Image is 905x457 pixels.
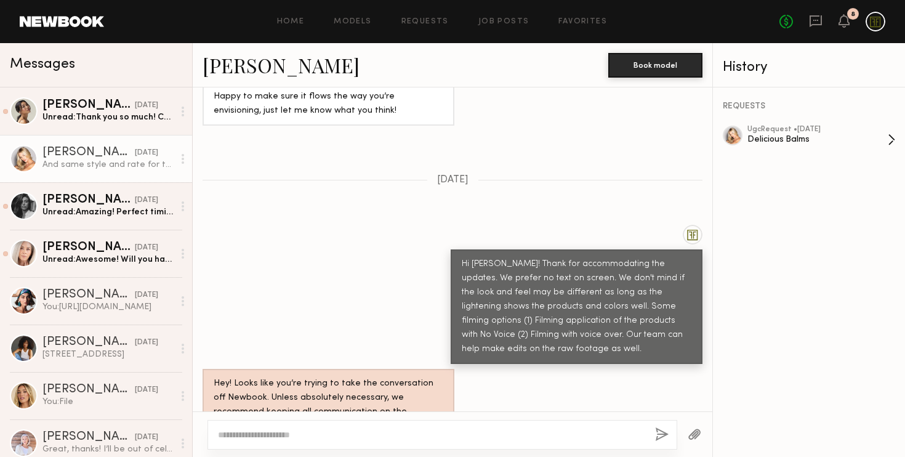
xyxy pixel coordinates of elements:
div: Unread: Amazing! Perfect timing! Thank you [42,206,174,218]
div: You: File [42,396,174,408]
div: [PERSON_NAME] [42,384,135,396]
div: Hi [PERSON_NAME]! Thank for accommodating the updates. We prefer no text on screen. We don't mind... [462,257,691,357]
div: [PERSON_NAME] [42,431,135,443]
div: And same style and rate for the lip liner video? Would you mind sending a request for that and I’... [42,159,174,171]
div: [DATE] [135,242,158,254]
div: History [723,60,895,75]
div: Hey! Looks like you’re trying to take the conversation off Newbook. Unless absolutely necessary, ... [214,377,443,434]
div: [DATE] [135,432,158,443]
button: Book model [608,53,702,78]
div: [PERSON_NAME] [42,99,135,111]
div: [PERSON_NAME] [42,194,135,206]
div: [DATE] [135,337,158,349]
a: [PERSON_NAME] [203,52,360,78]
div: [PERSON_NAME] [42,336,135,349]
div: Unread: Awesome! Will you have the script sent to me by then? Or what you wanted me to do for it?... [42,254,174,265]
div: [DATE] [135,384,158,396]
div: [PERSON_NAME] [42,241,135,254]
div: ugc Request • [DATE] [747,126,888,134]
div: [PERSON_NAME] [42,147,135,159]
div: You: [URL][DOMAIN_NAME] [42,301,174,313]
a: Job Posts [478,18,529,26]
div: 8 [851,11,855,18]
a: Requests [401,18,449,26]
a: ugcRequest •[DATE]Delicious Balms [747,126,895,154]
div: [DATE] [135,289,158,301]
div: [PERSON_NAME] [42,289,135,301]
a: Models [334,18,371,26]
div: [DATE] [135,100,158,111]
div: [DATE] [135,147,158,159]
div: REQUESTS [723,102,895,111]
a: Book model [608,59,702,70]
span: Messages [10,57,75,71]
div: Unread: Thank you so much! Can’t wait! Do you have a specific video style or inspo in mind? [42,111,174,123]
div: [STREET_ADDRESS] [42,349,174,360]
div: Great, thanks! I’ll be out of cell service here and there but will check messages whenever I have... [42,443,174,455]
a: Home [277,18,305,26]
span: [DATE] [437,175,469,185]
div: Delicious Balms [747,134,888,145]
div: [DATE] [135,195,158,206]
a: Favorites [558,18,607,26]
